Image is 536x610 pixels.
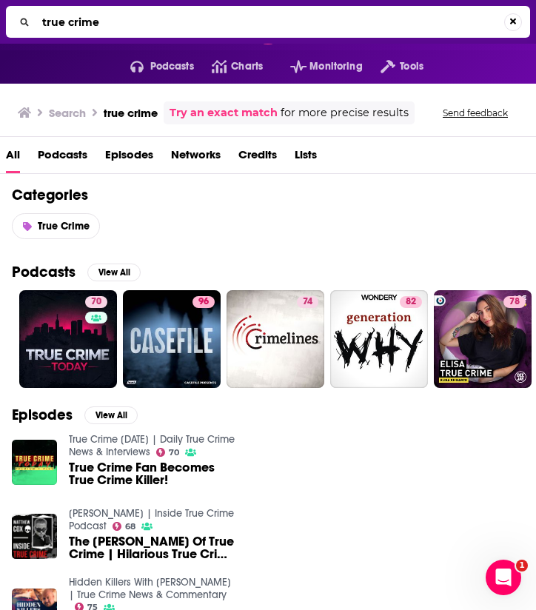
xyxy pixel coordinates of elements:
[438,107,512,119] button: Send feedback
[363,55,423,78] button: open menu
[12,406,138,424] a: EpisodesView All
[36,10,504,34] input: Search...
[231,56,263,77] span: Charts
[12,514,57,559] img: The Theo Von Of True Crime | Hilarious True Crime Stories
[12,440,57,485] img: True Crime Fan Becomes True Crime Killer!
[12,263,141,281] a: PodcastsView All
[503,296,526,308] a: 78
[169,449,179,456] span: 70
[69,535,238,560] span: The [PERSON_NAME] Of True Crime | Hilarious True Crime Stories
[69,576,231,601] a: Hidden Killers With Tony Brueski | True Crime News & Commentary
[91,295,101,309] span: 70
[19,290,117,388] a: 70
[6,143,20,173] a: All
[12,406,73,424] h2: Episodes
[198,295,209,309] span: 96
[125,523,135,530] span: 68
[281,104,409,121] span: for more precise results
[38,143,87,173] a: Podcasts
[406,295,416,309] span: 82
[194,55,263,78] a: Charts
[69,507,234,532] a: Matthew Cox | Inside True Crime Podcast
[192,296,215,308] a: 96
[295,143,317,173] a: Lists
[509,295,520,309] span: 78
[69,433,235,458] a: True Crime Today | Daily True Crime News & Interviews
[434,290,532,388] a: 78
[309,56,362,77] span: Monitoring
[12,213,100,239] a: True Crime
[297,296,318,308] a: 74
[84,406,138,424] button: View All
[227,290,324,388] a: 74
[69,461,238,486] a: True Crime Fan Becomes True Crime Killer!
[170,104,278,121] a: Try an exact match
[12,263,76,281] h2: Podcasts
[400,56,423,77] span: Tools
[123,290,221,388] a: 96
[104,106,158,120] h3: true crime
[113,55,194,78] button: open menu
[516,560,528,572] span: 1
[400,296,422,308] a: 82
[105,143,153,173] a: Episodes
[87,264,141,281] button: View All
[69,535,238,560] a: The Theo Von Of True Crime | Hilarious True Crime Stories
[49,106,86,120] h3: Search
[12,186,524,204] h2: Categories
[486,560,521,595] iframe: Intercom live chat
[272,55,363,78] button: open menu
[303,295,312,309] span: 74
[156,448,180,457] a: 70
[171,143,221,173] a: Networks
[150,56,194,77] span: Podcasts
[113,522,136,531] a: 68
[38,220,90,232] span: True Crime
[330,290,428,388] a: 82
[238,143,277,173] a: Credits
[6,6,530,38] div: Search...
[85,296,107,308] a: 70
